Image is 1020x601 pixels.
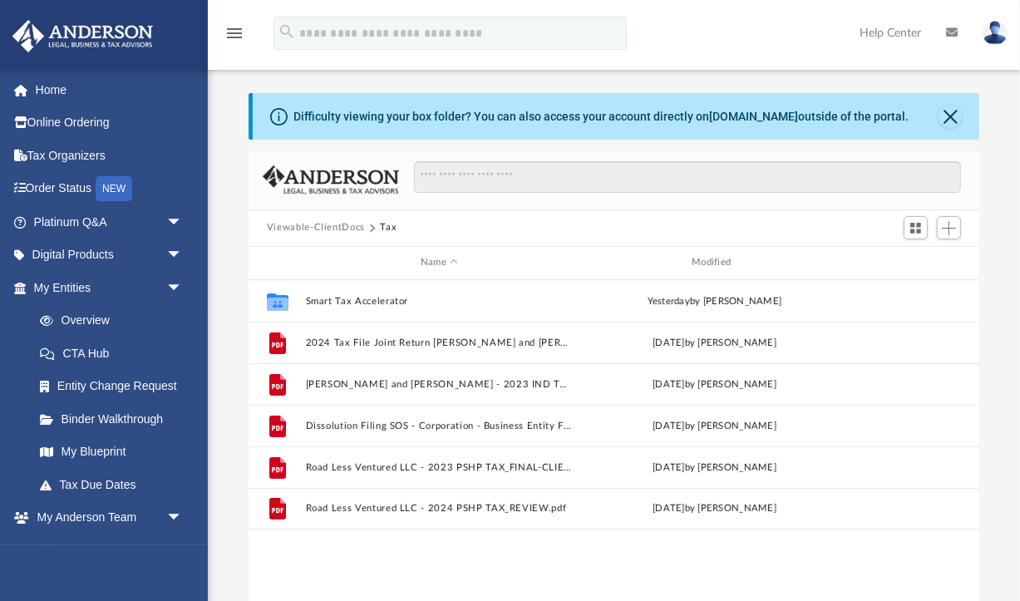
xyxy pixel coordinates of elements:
div: id [256,255,298,270]
a: Tax Due Dates [23,468,208,501]
button: Tax [380,220,397,235]
div: [DATE] by [PERSON_NAME] [580,501,848,516]
span: arrow_drop_down [166,271,200,305]
a: Entity Change Request [23,370,208,403]
a: Tax Organizers [12,139,208,172]
a: My Blueprint [23,436,200,469]
div: [DATE] by [PERSON_NAME] [580,418,848,433]
i: search [278,22,296,41]
div: [DATE] by [PERSON_NAME] [580,335,848,350]
a: Home [12,73,208,106]
div: [DATE] by [PERSON_NAME] [580,460,848,475]
a: My Anderson Team [23,534,191,567]
div: by [PERSON_NAME] [580,293,848,308]
img: User Pic [983,21,1008,45]
a: Binder Walkthrough [23,402,208,436]
a: My Entitiesarrow_drop_down [12,271,208,304]
div: Name [304,255,573,270]
div: id [855,255,972,270]
span: arrow_drop_down [166,205,200,239]
button: Dissolution Filing SOS - Corporation - Business Entity Filing Records - 220237499.PDF [305,421,573,431]
span: arrow_drop_down [166,239,200,273]
input: Search files and folders [414,161,962,193]
button: [PERSON_NAME] and [PERSON_NAME] - 2023 IND TAX_FINAL-CLIENT COPY.pdf [305,379,573,390]
div: Difficulty viewing your box folder? You can also access your account directly on outside of the p... [293,108,909,126]
img: Anderson Advisors Platinum Portal [7,20,158,52]
button: Road Less Ventured LLC - 2024 PSHP TAX_REVIEW.pdf [305,503,573,514]
a: menu [224,32,244,43]
span: arrow_drop_down [166,501,200,535]
a: [DOMAIN_NAME] [709,110,798,123]
a: Platinum Q&Aarrow_drop_down [12,205,208,239]
button: 2024 Tax File Joint Return [PERSON_NAME] and [PERSON_NAME] - 2024 IND TAX_FINAL-CLIENT COPY.pdf [305,337,573,348]
i: menu [224,23,244,43]
a: CTA Hub [23,337,208,370]
button: Switch to Grid View [904,216,929,239]
button: Viewable-ClientDocs [267,220,365,235]
div: [DATE] by [PERSON_NAME] [580,377,848,392]
a: Digital Productsarrow_drop_down [12,239,208,272]
button: Close [939,105,962,128]
span: yesterday [647,296,689,305]
button: Smart Tax Accelerator [305,296,573,307]
div: NEW [96,176,132,201]
a: My Anderson Teamarrow_drop_down [12,501,200,534]
button: Road Less Ventured LLC - 2023 PSHP TAX_FINAL-CLIENT COPY.pdf [305,462,573,473]
div: Modified [580,255,849,270]
a: Overview [23,304,208,337]
a: Online Ordering [12,106,208,140]
button: Add [937,216,962,239]
a: Order StatusNEW [12,172,208,206]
